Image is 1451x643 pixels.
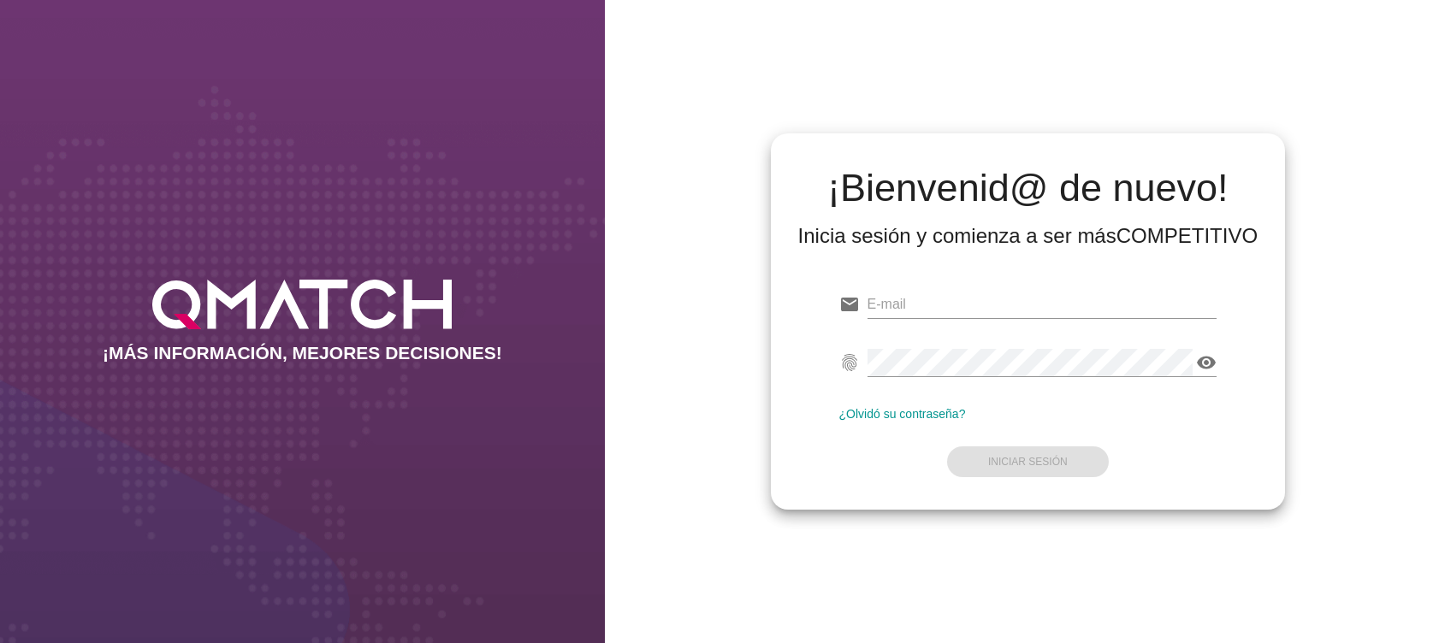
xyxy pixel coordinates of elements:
[868,291,1217,318] input: E-mail
[1196,352,1217,373] i: visibility
[1116,224,1258,247] strong: COMPETITIVO
[798,168,1259,209] h2: ¡Bienvenid@ de nuevo!
[839,352,860,373] i: fingerprint
[103,343,502,363] h2: ¡MÁS INFORMACIÓN, MEJORES DECISIONES!
[798,222,1259,250] div: Inicia sesión y comienza a ser más
[839,294,860,315] i: email
[839,407,966,421] a: ¿Olvidó su contraseña?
